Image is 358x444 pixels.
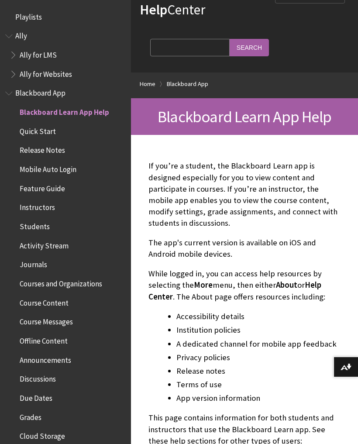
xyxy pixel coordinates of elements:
[140,1,167,18] strong: Help
[5,29,126,82] nav: Book outline for Anthology Ally Help
[230,39,269,56] input: Search
[276,280,297,290] span: About
[140,1,205,18] a: HelpCenter
[20,124,56,136] span: Quick Start
[176,310,341,323] li: Accessibility details
[20,238,69,250] span: Activity Stream
[20,258,47,269] span: Journals
[148,160,341,229] p: If you’re a student, the Blackboard Learn app is designed especially for you to view content and ...
[20,67,72,79] span: Ally for Websites
[194,280,213,290] span: More
[20,181,65,193] span: Feature Guide
[148,268,341,303] p: While logged in, you can access help resources by selecting the menu, then either or . The About ...
[148,280,321,301] span: Help Center
[20,315,73,327] span: Course Messages
[20,334,68,345] span: Offline Content
[20,296,69,307] span: Course Content
[5,10,126,24] nav: Book outline for Playlists
[20,391,52,403] span: Due Dates
[20,353,71,365] span: Announcements
[20,48,57,59] span: Ally for LMS
[15,86,65,98] span: Blackboard App
[20,219,50,231] span: Students
[176,379,341,391] li: Terms of use
[167,79,208,89] a: Blackboard App
[20,429,65,441] span: Cloud Storage
[158,107,331,127] span: Blackboard Learn App Help
[20,200,55,212] span: Instructors
[20,372,56,383] span: Discussions
[20,410,41,422] span: Grades
[176,338,341,350] li: A dedicated channel for mobile app feedback
[20,143,65,155] span: Release Notes
[148,237,341,260] p: The app's current version is available on iOS and Android mobile devices.
[20,105,109,117] span: Blackboard Learn App Help
[15,29,27,41] span: Ally
[20,276,102,288] span: Courses and Organizations
[176,351,341,364] li: Privacy policies
[140,79,155,89] a: Home
[15,10,42,21] span: Playlists
[20,162,76,174] span: Mobile Auto Login
[176,392,341,404] li: App version information
[176,365,341,377] li: Release notes
[176,324,341,336] li: Institution policies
